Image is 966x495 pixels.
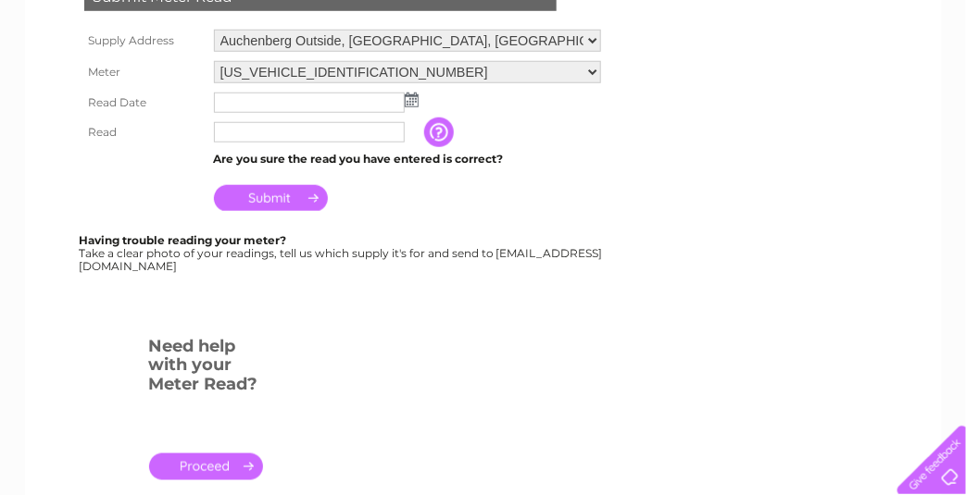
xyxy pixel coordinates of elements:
img: ... [405,93,419,107]
input: Information [424,118,458,147]
b: Having trouble reading your meter? [80,233,287,247]
a: Log out [905,79,948,93]
div: Clear Business is a trading name of Verastar Limited (registered in [GEOGRAPHIC_DATA] No. 3667643... [46,10,922,90]
th: Read [80,118,209,147]
a: . [149,453,263,480]
a: Telecoms [738,79,794,93]
div: Take a clear photo of your readings, tell us which supply it's for and send to [EMAIL_ADDRESS][DO... [80,234,606,272]
a: 0333 014 3131 [617,9,745,32]
a: Water [640,79,675,93]
img: logo.png [34,48,129,105]
th: Read Date [80,88,209,118]
h3: Need help with your Meter Read? [149,333,263,403]
td: Are you sure the read you have entered is correct? [209,147,606,171]
a: Blog [805,79,832,93]
input: Submit [214,185,328,211]
a: Energy [686,79,727,93]
a: Contact [843,79,888,93]
th: Supply Address [80,25,209,56]
th: Meter [80,56,209,88]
